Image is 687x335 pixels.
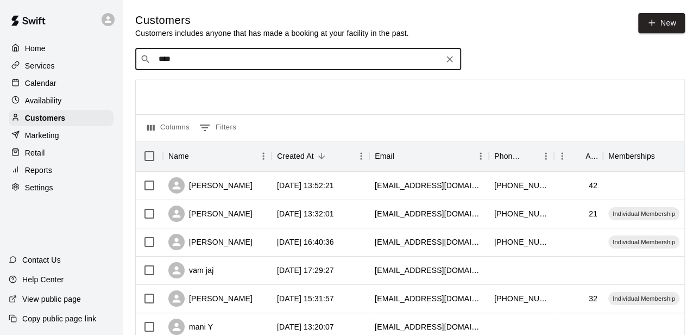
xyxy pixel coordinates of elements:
p: Settings [25,182,53,193]
a: Reports [9,162,114,178]
div: +12017579487 [494,180,549,191]
a: Services [9,58,114,74]
button: Clear [442,52,457,67]
p: Retail [25,147,45,158]
div: mani Y [168,319,213,335]
div: Memberships [608,141,655,171]
div: +12815948737 [494,293,549,304]
p: Help Center [22,274,64,285]
button: Menu [538,148,554,164]
div: Phone Number [494,141,522,171]
div: Created At [277,141,314,171]
div: Individual Membership [608,207,679,220]
div: +18136255801 [494,208,549,219]
div: Email [369,141,489,171]
button: Menu [472,148,489,164]
div: Individual Membership [608,292,679,305]
div: Created At [272,141,369,171]
div: +18135261549 [494,237,549,247]
a: Settings [9,179,114,196]
div: Age [585,141,597,171]
div: 2025-10-07 13:32:01 [277,208,334,219]
div: tan31us@gmail.com [375,180,483,191]
div: [PERSON_NAME] [168,234,253,250]
p: Availability [25,95,62,106]
div: Search customers by name or email [135,48,461,70]
span: Individual Membership [608,294,679,303]
a: Marketing [9,127,114,144]
p: Services [25,60,55,71]
button: Menu [554,148,570,164]
p: Home [25,43,46,54]
div: Phone Number [489,141,554,171]
button: Select columns [144,119,192,137]
div: 2025-10-04 17:29:27 [277,265,334,276]
div: 2025-10-08 13:52:21 [277,180,334,191]
div: Individual Membership [608,235,679,249]
div: 2025-10-01 13:20:07 [277,321,334,332]
button: Sort [189,148,204,164]
a: Retail [9,145,114,161]
div: 32 [589,293,597,304]
div: [PERSON_NAME] [168,290,253,307]
div: samaarthkjp@gmail.com [375,208,483,219]
button: Sort [655,148,670,164]
p: View public page [22,294,81,305]
div: Email [375,141,394,171]
div: vam jaj [168,262,213,278]
button: Sort [522,148,538,164]
button: Show filters [197,119,239,137]
h5: Customers [135,13,409,28]
p: Calendar [25,78,56,89]
a: Customers [9,110,114,126]
p: Customers [25,113,65,123]
p: Copy public page link [22,313,96,324]
div: 42 [589,180,597,191]
div: bhh@gmail.com [375,265,483,276]
p: Reports [25,165,52,176]
a: Home [9,40,114,57]
div: [PERSON_NAME] [168,177,253,194]
a: New [638,13,685,33]
div: 2025-10-06 16:40:36 [277,237,334,247]
div: Name [163,141,272,171]
button: Sort [570,148,585,164]
div: 2025-10-01 15:31:57 [277,293,334,304]
button: Sort [394,148,409,164]
p: Customers includes anyone that has made a booking at your facility in the past. [135,28,409,39]
a: Availability [9,92,114,109]
a: Calendar [9,75,114,91]
div: ndmwnskfns@mfmnfm.com [375,321,483,332]
button: Menu [353,148,369,164]
button: Sort [314,148,329,164]
div: srikanthvku@gmail.com [375,293,483,304]
p: Marketing [25,130,59,141]
div: [PERSON_NAME] [168,206,253,222]
span: Individual Membership [608,238,679,246]
div: 21 [589,208,597,219]
span: Individual Membership [608,209,679,218]
div: Age [554,141,603,171]
div: anu.patilusa@gmail.com [375,237,483,247]
p: Contact Us [22,255,61,265]
button: Menu [255,148,272,164]
div: Name [168,141,189,171]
